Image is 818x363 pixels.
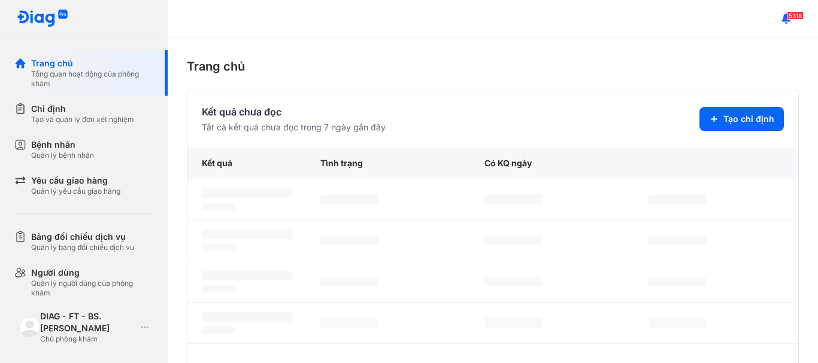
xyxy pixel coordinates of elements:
[31,103,134,115] div: Chỉ định
[187,148,306,179] div: Kết quả
[202,312,292,322] span: ‌
[202,105,386,119] div: Kết quả chưa đọc
[320,194,378,204] span: ‌
[31,267,153,279] div: Người dùng
[19,317,40,338] img: logo
[31,57,153,69] div: Trang chủ
[649,277,706,286] span: ‌
[202,327,235,334] span: ‌
[17,10,68,28] img: logo
[202,285,235,292] span: ‌
[202,271,292,280] span: ‌
[202,121,386,133] div: Tất cả kết quả chưa đọc trong 7 ngày gần đây
[470,148,634,179] div: Có KQ ngày
[484,318,542,328] span: ‌
[484,277,542,286] span: ‌
[31,175,120,187] div: Yêu cầu giao hàng
[649,194,706,204] span: ‌
[31,231,134,243] div: Bảng đối chiếu dịch vụ
[31,139,94,151] div: Bệnh nhân
[484,194,542,204] span: ‌
[723,113,774,125] span: Tạo chỉ định
[320,318,378,328] span: ‌
[31,115,134,124] div: Tạo và quản lý đơn xét nghiệm
[40,310,137,334] div: DIAG - FT - BS. [PERSON_NAME]
[649,318,706,328] span: ‌
[31,187,120,196] div: Quản lý yêu cầu giao hàng
[31,279,153,298] div: Quản lý người dùng của phòng khám
[31,243,134,252] div: Quản lý bảng đối chiếu dịch vụ
[699,107,784,131] button: Tạo chỉ định
[484,236,542,245] span: ‌
[202,188,292,198] span: ‌
[787,11,804,20] span: 5318
[202,244,235,251] span: ‌
[320,277,378,286] span: ‌
[31,151,94,160] div: Quản lý bệnh nhân
[306,148,470,179] div: Tình trạng
[202,203,235,210] span: ‌
[202,230,292,239] span: ‌
[187,57,799,75] div: Trang chủ
[31,69,153,89] div: Tổng quan hoạt động của phòng khám
[320,236,378,245] span: ‌
[649,236,706,245] span: ‌
[40,334,137,344] div: Chủ phòng khám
